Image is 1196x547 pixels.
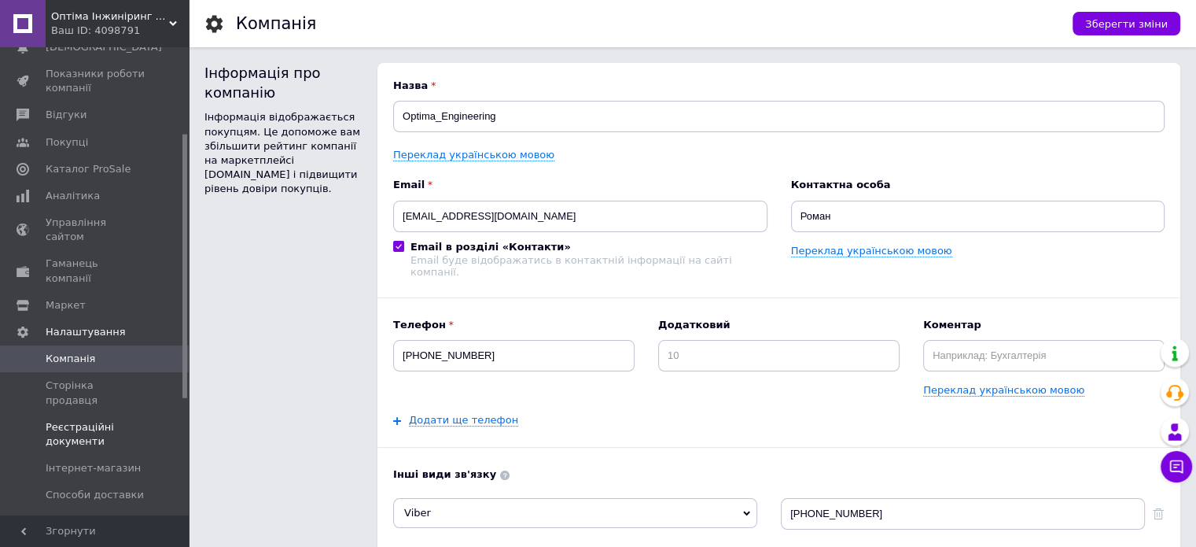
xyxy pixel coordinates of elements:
span: Реєстраційні документи [46,420,145,449]
span: Сторінка продавця [46,379,145,407]
b: Телефон [393,318,635,332]
span: Покупці [46,135,88,150]
b: Назва [393,79,1165,93]
div: Інформація відображається покупцям. Це допоможе вам збільшити рейтинг компанії на маркетплейсі [D... [204,110,362,196]
input: Назва вашої компанії [393,101,1165,132]
span: Компанія [46,352,95,366]
input: +38 096 0000000 [393,340,635,371]
a: Додати ще телефон [409,414,518,427]
a: Переклад українською мовою [923,384,1084,397]
strong: Про компанію "Оптіма Інжиніринг України" [16,17,233,29]
input: Електронна адреса [393,201,767,232]
input: 10 [658,340,900,371]
b: Додатковий [658,318,900,332]
button: Чат з покупцем [1161,451,1192,482]
span: Відгуки [46,108,86,122]
span: Управління сайтом [46,216,145,244]
a: Переклад українською мовою [791,245,952,257]
strong: складські харчові стелажі [101,183,233,195]
h1: Компанія [236,14,316,33]
input: Наприклад: Бухгалтерія [923,340,1165,371]
span: Маркет [46,298,86,312]
strong: Castel Engineering [299,61,392,72]
strong: "Оптіма Інжиніринг України" [59,44,202,56]
div: Інформація про компанію [204,63,362,102]
span: Оптіма Інжиніринг України [51,9,169,24]
p: У нашому асортименті: [16,102,754,118]
b: Email в розділі «Контакти» [410,241,571,253]
button: Зберегти зміни [1073,12,1180,35]
div: Ваш ID: 4098791 [51,24,189,38]
div: Email буде відображатись в контактній інформації на сайті компанії. [410,254,767,278]
b: Коментар [923,318,1165,332]
input: ПІБ [791,201,1165,232]
span: Гаманець компанії [46,257,145,285]
b: Контактна особа [791,178,1165,192]
span: Показники роботи компанії [46,67,145,95]
p: Компанія — надійний постачальник продукції високої європейської якості для систем кондиціонування... [16,43,754,91]
p: · Високоякісні , виготовлені відповідно до європейських стандартів гігієни та безпеки. [16,182,754,198]
b: Email [393,178,767,192]
a: Переклад українською мовою [393,149,554,161]
p: · Комплектуючі для монтажу систем кондиціонування; [16,128,754,145]
body: Редактор, 4E3DEC6C-9988-4423-ABF5-961F954CDC81 [16,16,754,268]
b: Інші види зв'язку [393,468,1165,482]
span: Каталог ProSale [46,162,131,176]
span: Зберегти зміни [1085,18,1168,30]
span: Інтернет-магазин [46,461,141,475]
span: Налаштування [46,325,126,339]
p: · Системи кріплення зовнішніх блоків кондиціонерів та теплових насосів; [16,155,754,172]
span: Viber [404,507,431,519]
span: Способи доставки [46,488,144,502]
span: Аналітика [46,189,100,203]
